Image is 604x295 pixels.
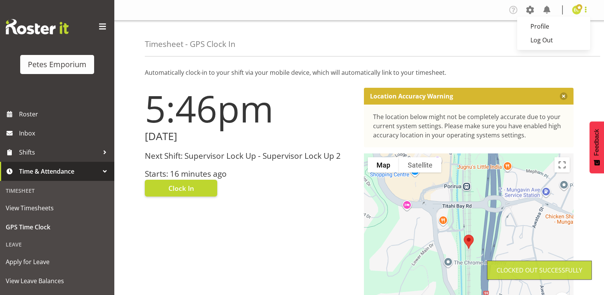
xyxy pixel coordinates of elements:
[28,59,87,70] div: Petes Emporium
[168,183,194,193] span: Clock In
[2,198,112,218] a: View Timesheets
[517,19,590,33] a: Profile
[554,157,570,172] button: Toggle fullscreen view
[517,33,590,47] a: Log Out
[6,275,109,287] span: View Leave Balances
[590,121,604,173] button: Feedback - Show survey
[572,5,581,15] img: emma-croft7499.jpg
[19,147,99,158] span: Shifts
[399,157,441,172] button: Show satellite imagery
[19,166,99,177] span: Time & Attendance
[2,271,112,290] a: View Leave Balances
[2,183,112,198] div: Timesheet
[2,237,112,252] div: Leave
[560,92,567,100] button: Close message
[145,68,574,77] p: Automatically clock-in to your shift via your mobile device, which will automatically link to you...
[373,112,565,140] div: The location below might not be completely accurate due to your current system settings. Please m...
[368,157,399,172] button: Show street map
[6,202,109,214] span: View Timesheets
[19,108,111,120] span: Roster
[2,218,112,237] a: GPS Time Clock
[19,127,111,139] span: Inbox
[145,152,355,160] h3: Next Shift: Supervisor Lock Up - Supervisor Lock Up 2
[6,19,69,34] img: Rosterit website logo
[145,88,355,129] h1: 5:46pm
[370,92,453,100] p: Location Accuracy Warning
[145,131,355,142] h2: [DATE]
[6,256,109,268] span: Apply for Leave
[145,180,217,197] button: Clock In
[145,40,236,48] h4: Timesheet - GPS Clock In
[6,221,109,233] span: GPS Time Clock
[2,252,112,271] a: Apply for Leave
[593,129,600,156] span: Feedback
[145,169,355,178] h3: Starts: 16 minutes ago
[497,266,582,275] div: Clocked out Successfully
